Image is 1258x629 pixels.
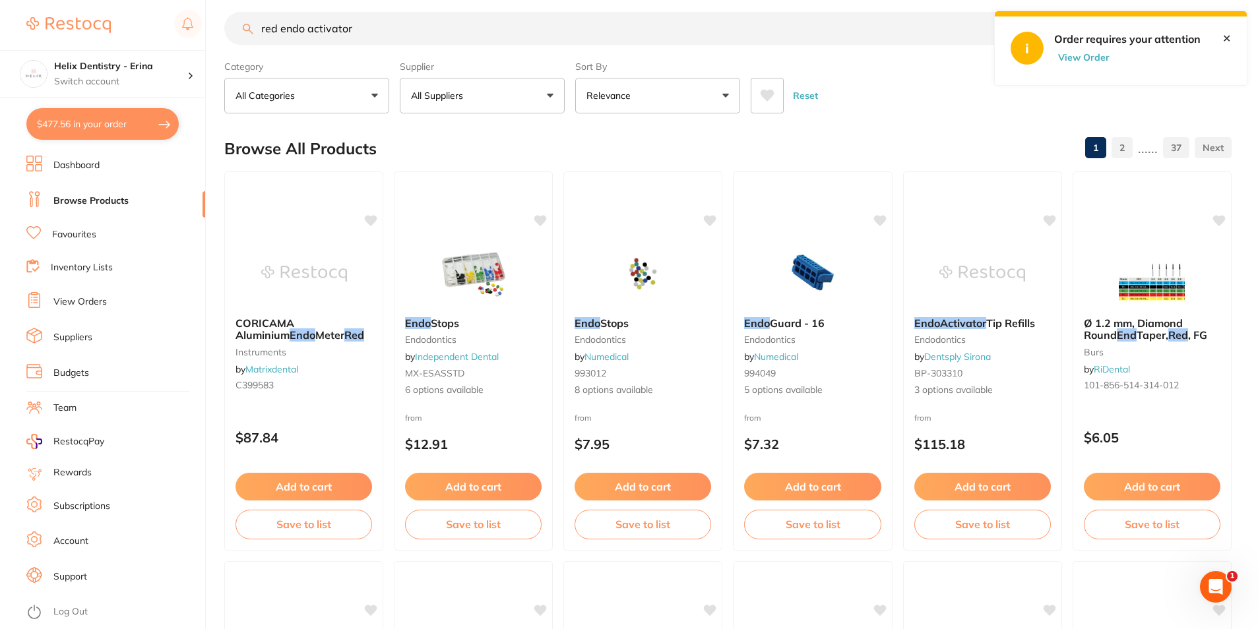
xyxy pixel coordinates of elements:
[236,379,274,391] span: C399583
[315,328,344,342] span: Meter
[1084,379,1179,391] span: 101-856-514-314-012
[1227,571,1238,582] span: 1
[236,473,372,500] button: Add to cart
[26,434,104,449] a: RestocqPay
[914,473,1051,500] button: Add to cart
[1084,363,1130,375] span: by
[236,347,372,357] small: instruments
[344,328,364,342] em: Red
[53,570,87,584] a: Support
[744,334,881,345] small: endodontics
[584,351,629,363] a: Numedical
[224,78,389,113] button: All Categories
[1084,317,1220,342] b: Ø 1.2 mm, Diamond Round End Taper, Red, FG
[1188,328,1207,342] span: , FG
[914,384,1051,397] span: 3 options available
[1084,473,1220,500] button: Add to cart
[914,413,931,423] span: from
[1222,32,1231,44] a: Close this notification
[236,89,300,102] p: All Categories
[236,430,372,445] p: $87.84
[586,89,636,102] p: Relevance
[914,367,962,379] span: BP-303310
[914,351,991,363] span: by
[26,108,179,140] button: $477.56 in your order
[1085,135,1106,161] a: 1
[53,466,92,479] a: Rewards
[236,316,294,342] span: CORICAMA Aluminium
[1084,430,1220,445] p: $6.05
[914,510,1051,539] button: Save to list
[914,436,1051,452] p: $115.18
[411,89,468,102] p: All Suppliers
[1168,328,1188,342] em: Red
[245,363,298,375] a: Matrixdental
[575,334,711,345] small: endodontics
[575,473,711,500] button: Add to cart
[405,473,542,500] button: Add to cart
[53,435,104,448] span: RestocqPay
[53,535,88,548] a: Account
[53,367,89,380] a: Budgets
[1137,328,1168,342] span: Taper,
[744,351,798,363] span: by
[575,367,606,379] span: 993012
[20,61,47,87] img: Helix Dentistry - Erina
[415,351,499,363] a: Independent Dental
[261,241,347,307] img: CORICAMA Aluminium Endo Meter Red
[770,316,825,330] span: Guard - 16
[575,61,740,73] label: Sort By
[939,241,1025,307] img: EndoActivator Tip Refills
[744,413,761,423] span: from
[575,413,592,423] span: from
[575,510,711,539] button: Save to list
[236,510,372,539] button: Save to list
[575,384,711,397] span: 8 options available
[53,331,92,344] a: Suppliers
[1041,12,1144,45] button: Create Product
[744,510,881,539] button: Save to list
[575,351,629,363] span: by
[789,78,822,113] button: Reset
[54,60,187,73] h4: Helix Dentistry - Erina
[575,436,711,452] p: $7.95
[26,602,201,623] button: Log Out
[26,10,111,40] a: Restocq Logo
[744,384,881,397] span: 5 options available
[744,436,881,452] p: $7.32
[986,316,1035,330] span: Tip Refills
[1054,51,1120,63] button: View Order
[1109,241,1195,307] img: Ø 1.2 mm, Diamond Round End Taper, Red, FG
[236,363,298,375] span: by
[1065,23,1133,34] span: Create Product
[744,317,881,329] b: Endo Guard - 16
[236,317,372,342] b: CORICAMA Aluminium Endo Meter Red
[53,402,77,415] a: Team
[744,367,776,379] span: 994049
[914,316,986,330] em: EndoActivator
[53,605,88,618] a: Log Out
[405,351,499,363] span: by
[290,328,315,342] em: Endo
[53,295,107,309] a: View Orders
[914,334,1051,345] small: endodontics
[1163,135,1189,161] a: 37
[575,316,600,330] em: Endo
[224,61,389,73] label: Category
[1084,316,1183,342] span: Ø 1.2 mm, Diamond Round
[405,413,422,423] span: from
[1084,510,1220,539] button: Save to list
[770,241,856,307] img: Endo Guard - 16
[405,334,542,345] small: endodontics
[53,195,129,208] a: Browse Products
[400,78,565,113] button: All Suppliers
[744,473,881,500] button: Add to cart
[754,351,798,363] a: Numedical
[51,261,113,274] a: Inventory Lists
[405,510,542,539] button: Save to list
[26,17,111,33] img: Restocq Logo
[600,316,629,330] span: Stops
[1084,347,1220,357] small: burs
[224,12,1030,45] input: Search Products
[52,228,96,241] a: Favourites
